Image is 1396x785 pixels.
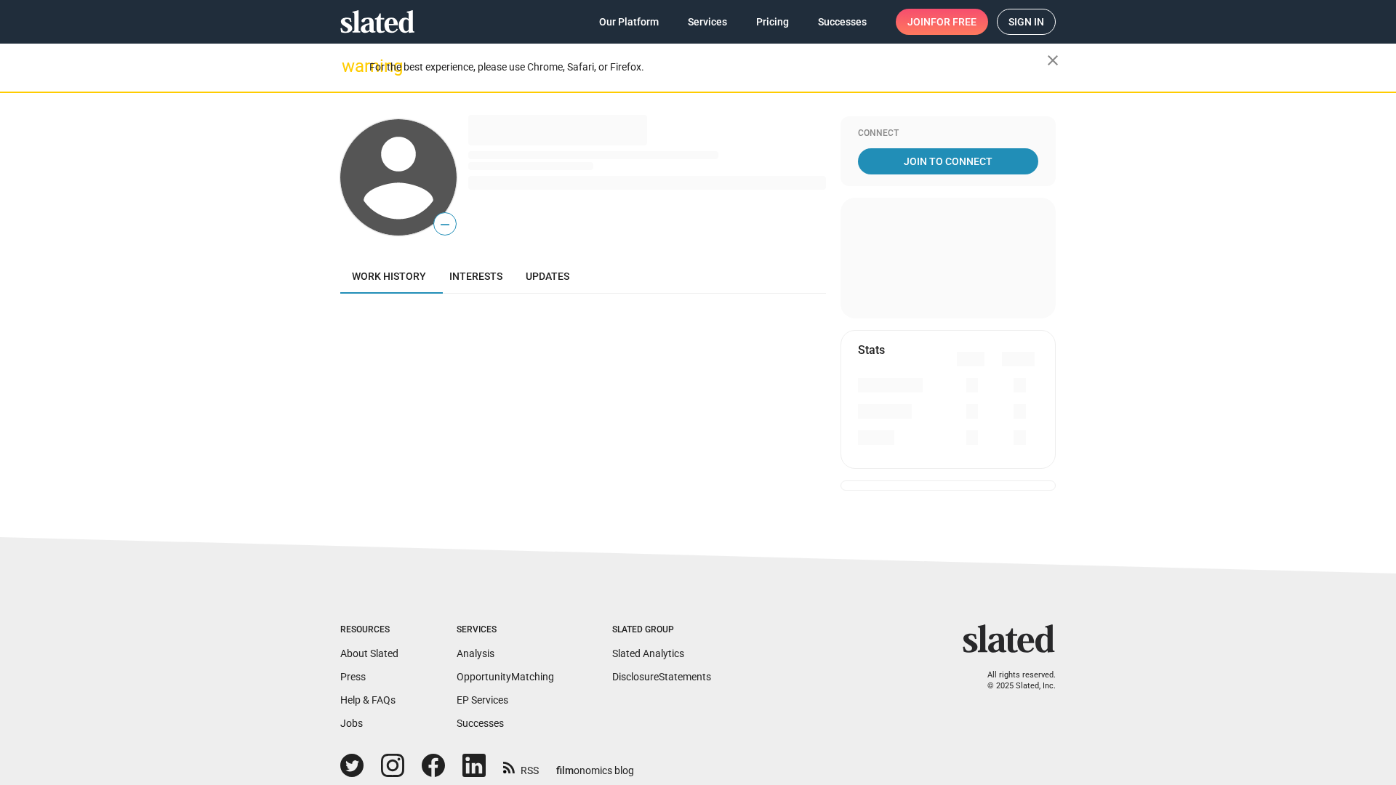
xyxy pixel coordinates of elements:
span: Updates [526,270,569,282]
a: Work history [340,259,438,294]
span: Work history [352,270,426,282]
span: Our Platform [599,9,659,35]
a: Successes [806,9,878,35]
a: Jobs [340,717,363,729]
a: Sign in [997,9,1056,35]
mat-icon: close [1044,52,1062,69]
a: About Slated [340,648,398,659]
a: Interests [438,259,514,294]
a: filmonomics blog [556,752,634,778]
a: OpportunityMatching [457,671,554,683]
span: Interests [449,270,502,282]
span: Pricing [756,9,789,35]
span: Sign in [1008,9,1044,34]
a: Slated Analytics [612,648,684,659]
div: Resources [340,624,398,636]
div: For the best experience, please use Chrome, Safari, or Firefox. [369,57,1047,77]
span: — [434,215,456,234]
span: for free [931,9,976,35]
span: Join To Connect [861,148,1035,174]
span: film [556,765,574,776]
span: Services [688,9,727,35]
span: Successes [818,9,867,35]
a: Joinfor free [896,9,988,35]
a: Pricing [745,9,801,35]
a: DisclosureStatements [612,671,711,683]
div: Services [457,624,554,636]
p: All rights reserved. © 2025 Slated, Inc. [972,670,1056,691]
a: EP Services [457,694,508,706]
a: Press [340,671,366,683]
a: Successes [457,717,504,729]
div: Slated Group [612,624,711,636]
a: Services [676,9,739,35]
a: RSS [503,755,539,778]
a: Help & FAQs [340,694,396,706]
a: Analysis [457,648,494,659]
a: Join To Connect [858,148,1038,174]
mat-icon: warning [342,57,359,75]
span: Join [907,9,976,35]
div: Connect [858,128,1038,140]
mat-card-title: Stats [858,342,885,358]
a: Updates [514,259,581,294]
a: Our Platform [587,9,670,35]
